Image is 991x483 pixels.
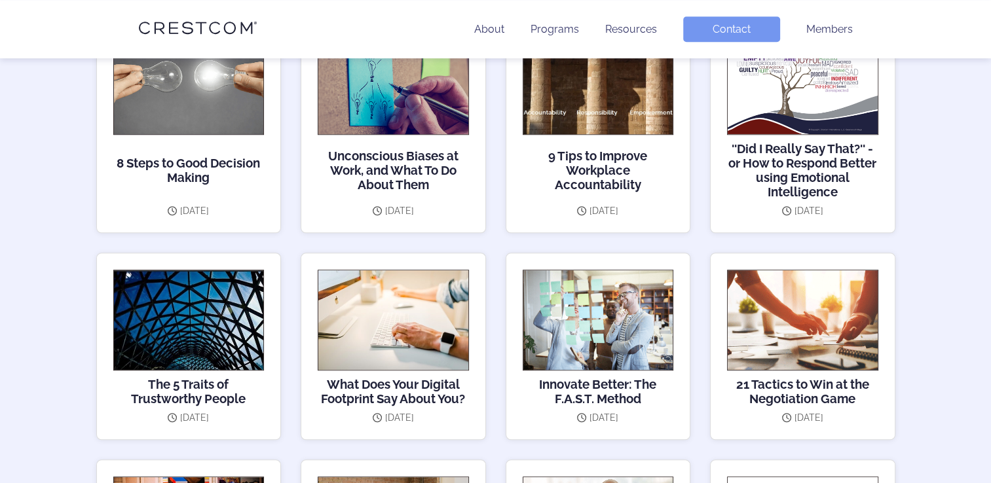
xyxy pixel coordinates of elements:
[523,34,674,206] a: 9 Tips to Improve Workplace Accountability
[113,412,265,423] div: [DATE]
[683,16,780,42] a: Contact
[523,270,674,412] a: Innovate Better: The F.A.S.T. Method
[318,206,469,216] div: [DATE]
[727,206,878,216] div: [DATE]
[523,141,674,199] h3: 9 Tips to Improve Workplace Accountability
[727,377,878,406] h3: 21 Tactics to Win at the Negotiation Game
[113,141,265,199] h3: 8 Steps to Good Decision Making
[806,23,853,35] a: Members
[318,270,469,370] img: What Does Your Digital Footprint Say About You?
[727,34,878,206] a: ''Did I Really Say That?'' - or How to Respond Better using Emotional Intelligence
[523,377,674,406] h3: Innovate Better: The F.A.S.T. Method
[318,412,469,423] div: [DATE]
[523,270,674,370] img: Innovate Better: The F.A.S.T. Method
[113,206,265,216] div: [DATE]
[318,34,469,206] a: Unconscious Biases at Work, and What To Do About Them
[523,206,674,216] div: [DATE]
[727,34,878,135] img: ''Did I Really Say That?'' - or How to Respond Better using Emotional Intelligence
[113,377,265,406] h3: The 5 Traits of Trustworthy People
[318,270,469,412] a: What Does Your Digital Footprint Say About You?
[605,23,657,35] a: Resources
[318,34,469,135] img: Unconscious Biases at Work, and What To Do About Them
[727,270,878,370] img: 21 Tactics to Win at the Negotiation Game
[113,34,265,206] a: 8 Steps to Good Decision Making
[523,34,674,135] img: 9 Tips to Improve Workplace Accountability
[727,141,878,199] h3: ''Did I Really Say That?'' - or How to Respond Better using Emotional Intelligence
[318,141,469,199] h3: Unconscious Biases at Work, and What To Do About Them
[318,377,469,406] h3: What Does Your Digital Footprint Say About You?
[113,270,265,412] a: The 5 Traits of Trustworthy People
[523,412,674,423] div: [DATE]
[727,270,878,412] a: 21 Tactics to Win at the Negotiation Game
[474,23,504,35] a: About
[113,34,265,135] img: 8 Steps to Good Decision Making
[531,23,579,35] a: Programs
[727,412,878,423] div: [DATE]
[113,270,265,370] img: The 5 Traits of Trustworthy People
